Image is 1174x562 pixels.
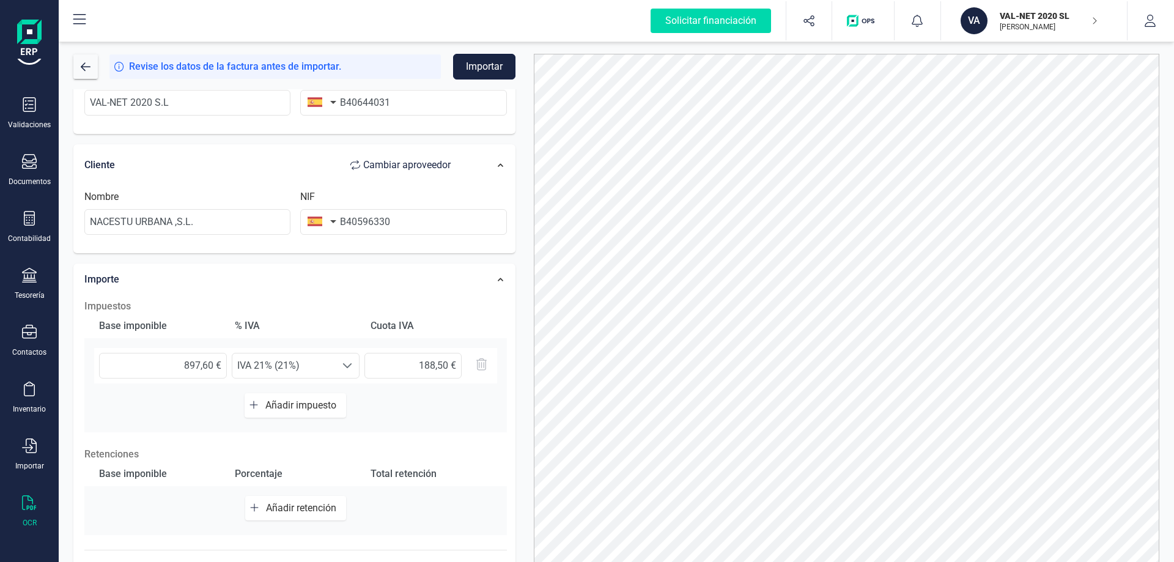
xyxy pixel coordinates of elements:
[265,399,341,411] span: Añadir impuesto
[245,393,346,418] button: Añadir impuesto
[338,153,463,177] button: Cambiar aproveedor
[364,353,462,379] input: 0,00 €
[300,190,315,204] label: NIF
[266,502,341,514] span: Añadir retención
[453,54,515,79] button: Importar
[1000,10,1098,22] p: VAL-NET 2020 SL
[84,299,507,314] h2: Impuestos
[94,314,225,338] div: Base imponible
[956,1,1112,40] button: VAVAL-NET 2020 SL[PERSON_NAME]
[13,404,46,414] div: Inventario
[129,59,341,74] span: Revise los datos de la factura antes de importar.
[15,290,45,300] div: Tesorería
[8,234,51,243] div: Contabilidad
[9,177,51,187] div: Documentos
[84,153,463,177] div: Cliente
[23,518,37,528] div: OCR
[230,314,361,338] div: % IVA
[245,496,346,520] button: Añadir retención
[12,347,46,357] div: Contactos
[961,7,988,34] div: VA
[366,462,497,486] div: Total retención
[232,353,336,378] span: IVA 21% (21%)
[84,190,119,204] label: Nombre
[99,353,227,379] input: 0,00 €
[840,1,887,40] button: Logo de OPS
[15,461,44,471] div: Importar
[84,447,507,462] p: Retenciones
[94,462,225,486] div: Base imponible
[636,1,786,40] button: Solicitar financiación
[8,120,51,130] div: Validaciones
[17,20,42,59] img: Logo Finanedi
[84,273,119,285] span: Importe
[1000,22,1098,32] p: [PERSON_NAME]
[230,462,361,486] div: Porcentaje
[366,314,497,338] div: Cuota IVA
[847,15,879,27] img: Logo de OPS
[363,158,451,172] span: Cambiar a proveedor
[651,9,771,33] div: Solicitar financiación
